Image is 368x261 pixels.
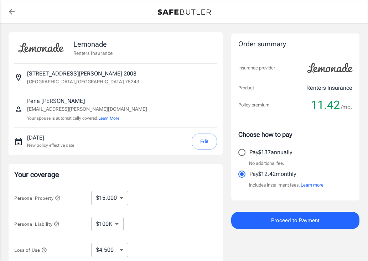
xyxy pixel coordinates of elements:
[271,216,320,225] span: Proceed to Payment
[14,221,59,227] span: Personal Liability
[14,73,23,82] svg: Insured address
[98,115,119,121] button: Learn More
[14,247,47,253] span: Loss of Use
[238,64,275,72] p: Insurance provider
[14,220,59,228] button: Personal Liability
[301,182,323,189] button: Learn more
[303,58,357,78] img: Lemonade
[73,49,113,57] p: Renters Insurance
[27,78,139,85] p: [GEOGRAPHIC_DATA] , [GEOGRAPHIC_DATA] 75243
[249,182,323,189] p: Includes installment fees.
[238,84,254,92] p: Product
[14,105,23,114] svg: Insured person
[249,170,296,178] p: Pay $12.42 monthly
[27,97,147,105] p: Perla [PERSON_NAME]
[27,134,74,142] p: [DATE]
[14,169,217,179] p: Your coverage
[157,9,211,15] img: Back to quotes
[14,194,61,202] button: Personal Property
[27,115,147,122] p: Your spouse is automatically covered.
[27,105,147,113] p: [EMAIL_ADDRESS][PERSON_NAME][DOMAIN_NAME]
[249,160,284,167] p: No additional fee.
[192,134,217,150] button: Edit
[14,137,23,146] svg: New policy start date
[238,39,352,49] div: Order summary
[311,98,340,112] span: 11.42
[14,195,61,201] span: Personal Property
[27,142,74,148] p: New policy effective date
[306,84,352,92] p: Renters Insurance
[14,246,47,254] button: Loss of Use
[238,101,269,109] p: Policy premium
[5,5,19,19] a: back to quotes
[341,102,352,112] span: /mo.
[249,148,292,157] p: Pay $137 annually
[14,38,68,58] img: Lemonade
[73,39,113,49] p: Lemonade
[231,212,359,229] button: Proceed to Payment
[27,69,136,78] p: [STREET_ADDRESS][PERSON_NAME] 2008
[238,130,352,139] p: Choose how to pay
